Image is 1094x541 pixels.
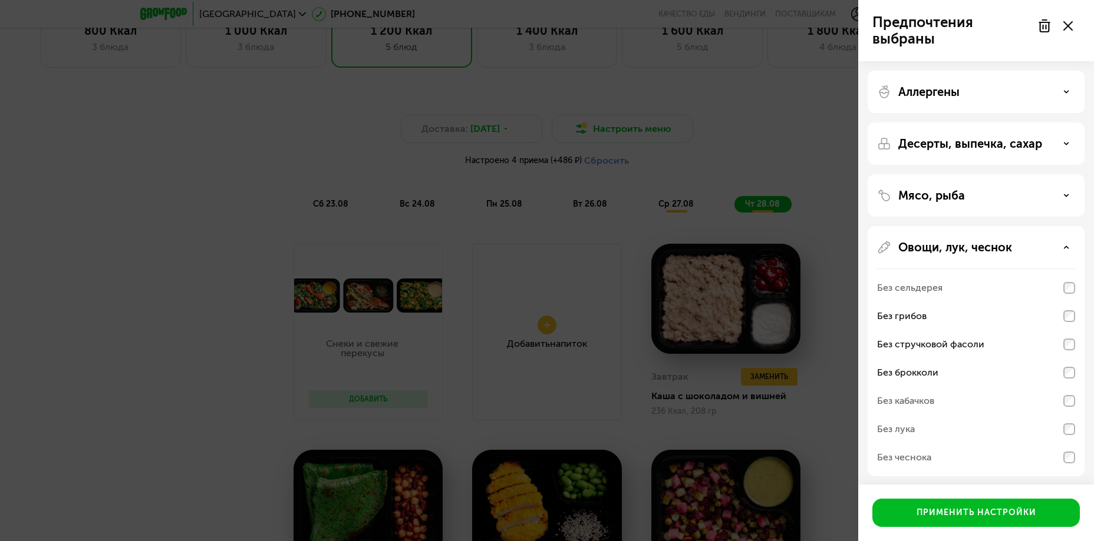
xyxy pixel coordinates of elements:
div: Без сельдерея [877,281,943,295]
p: Овощи, лук, чеснок [898,240,1012,254]
p: Предпочтения выбраны [872,14,1030,47]
div: Без стручковой фасоли [877,337,984,351]
div: Применить настройки [917,507,1036,519]
div: Без грибов [877,309,927,323]
button: Применить настройки [872,499,1080,527]
div: Без лука [877,422,915,436]
div: Без чеснока [877,450,931,464]
p: Мясо, рыба [898,188,965,203]
p: Десерты, выпечка, сахар [898,137,1042,151]
p: Аллергены [898,85,960,99]
div: Без брокколи [877,366,938,380]
div: Без кабачков [877,394,934,408]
